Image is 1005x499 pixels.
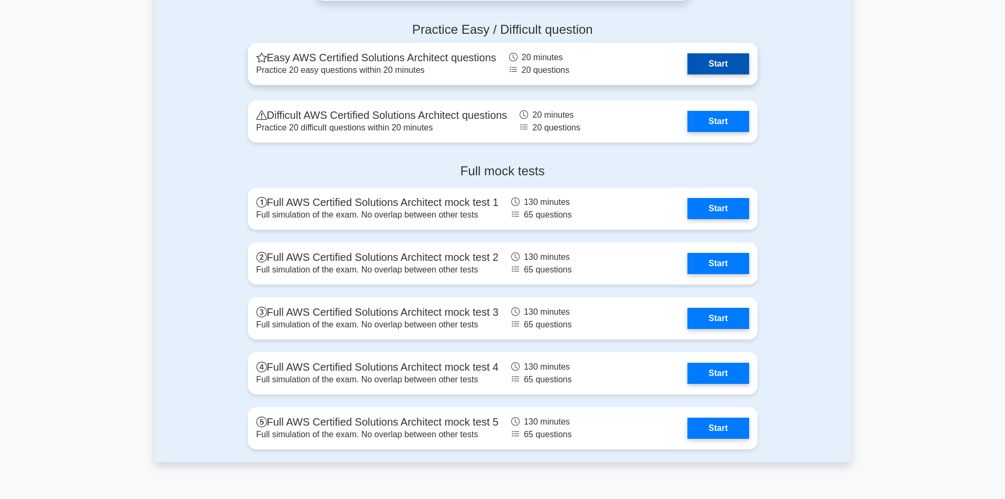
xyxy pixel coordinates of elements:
a: Start [687,198,749,219]
h4: Full mock tests [248,164,758,179]
a: Start [687,308,749,329]
a: Start [687,363,749,384]
a: Start [687,111,749,132]
h4: Practice Easy / Difficult question [248,22,758,37]
a: Start [687,418,749,439]
a: Start [687,253,749,274]
a: Start [687,53,749,74]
